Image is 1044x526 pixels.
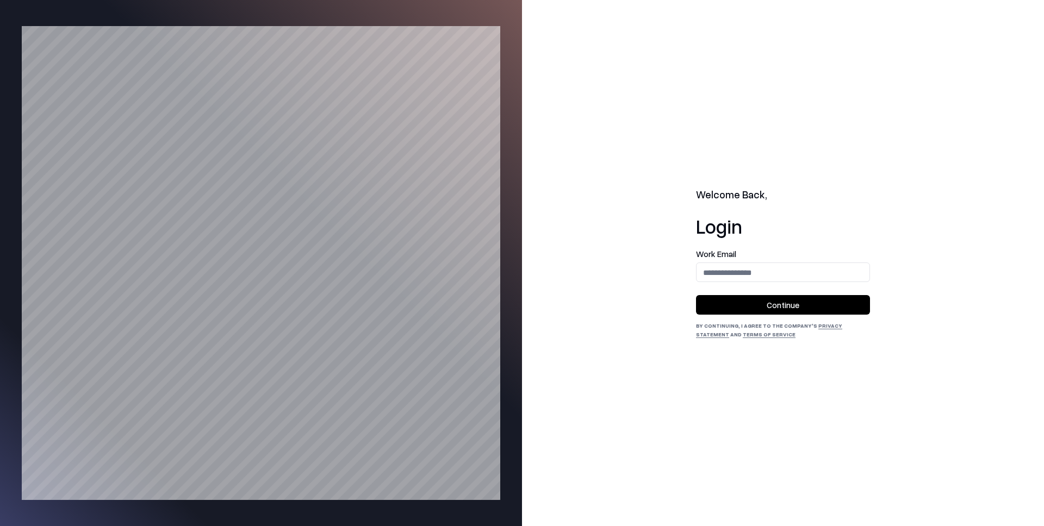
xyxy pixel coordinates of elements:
label: Work Email [696,250,870,258]
h2: Welcome Back, [696,187,870,203]
button: Continue [696,295,870,315]
a: Terms of Service [743,331,796,337]
h1: Login [696,215,870,237]
div: By continuing, I agree to the Company's and [696,321,870,339]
